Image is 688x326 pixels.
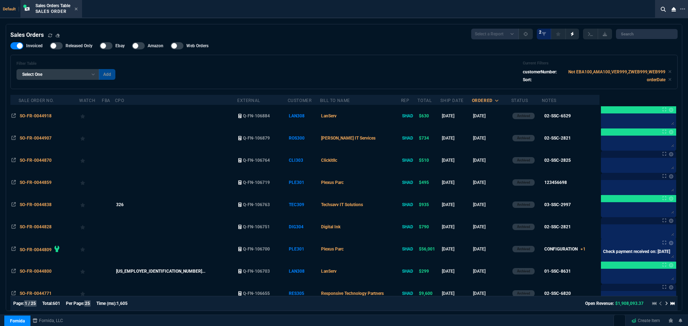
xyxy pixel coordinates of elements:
[517,291,530,296] p: Archived
[321,180,344,185] span: Plexus Parc
[53,301,60,306] span: 601
[321,202,363,207] span: Techsavv IT Solutions
[116,301,128,306] span: 1,605
[440,127,472,149] td: [DATE]
[80,266,101,276] div: Add to Watchlist
[472,216,511,238] td: [DATE]
[472,127,511,149] td: [DATE]
[11,180,16,185] nx-icon: Open In Opposite Panel
[80,288,101,298] div: Add to Watchlist
[401,238,418,260] td: SHAD
[11,224,16,229] nx-icon: Open In Opposite Panel
[116,201,236,208] nx-fornida-value: 326
[615,301,644,306] span: $1,908,093.37
[472,238,511,260] td: [DATE]
[20,224,52,229] span: SO-FR-0044828
[440,194,472,216] td: [DATE]
[288,260,320,282] td: LAN308
[288,282,320,305] td: RES305
[20,180,52,185] span: SO-FR-0044859
[35,9,70,14] p: Sales Order
[115,43,125,49] span: Ebay
[321,158,337,163] span: Clickitllc
[11,291,16,296] nx-icon: Open In Opposite Panel
[544,268,571,274] div: 01-SSC-8631
[10,31,44,39] h4: Sales Orders
[580,247,586,252] span: +1
[440,149,472,171] td: [DATE]
[517,268,530,274] p: Archived
[320,98,350,103] div: Bill To Name
[80,244,101,254] div: Add to Watchlist
[26,43,43,49] span: Invoiced
[288,171,320,194] td: PLE301
[148,43,163,49] span: Amazon
[669,5,679,14] nx-icon: Close Workbench
[417,171,440,194] td: $495
[417,149,440,171] td: $510
[523,77,532,83] p: Sort:
[20,247,52,252] span: SO-FR-0044809
[79,98,95,103] div: Watch
[288,127,320,149] td: ROS300
[35,3,70,8] span: Sales Orders Table
[629,315,663,326] a: Create Item
[517,113,530,119] p: Archived
[680,6,685,13] nx-icon: Open New Tab
[116,269,205,274] span: [US_EMPLOYER_IDENTIFICATION_NUMBER]...
[19,98,54,103] div: Sale Order No.
[80,200,101,210] div: Add to Watchlist
[75,6,78,12] nx-icon: Close Tab
[16,61,115,66] h6: Filter Table
[401,171,418,194] td: SHAD
[472,171,511,194] td: [DATE]
[401,105,418,127] td: SHAD
[321,269,336,274] span: LanServ
[544,224,571,230] div: 02-SSC-2821
[115,98,124,103] div: CPO
[401,149,418,171] td: SHAD
[237,98,260,103] div: External
[401,194,418,216] td: SHAD
[20,113,52,118] span: SO-FR-0044918
[288,98,312,103] div: Customer
[20,269,52,274] span: SO-FR-0044800
[511,98,528,103] div: Status
[517,224,530,230] p: Archived
[243,269,270,274] span: Q-FN-106703
[523,69,557,75] p: customerNumber:
[42,301,53,306] span: Total:
[186,43,209,49] span: Web Orders
[401,127,418,149] td: SHAD
[20,291,52,296] span: SO-FR-0044771
[539,29,541,35] span: 2
[523,61,672,66] h6: Current Filters
[24,300,37,307] span: 1 / 25
[20,202,52,207] span: SO-FR-0044838
[102,98,110,103] div: FBA
[243,291,270,296] span: Q-FN-106655
[321,136,376,141] span: [PERSON_NAME] IT Services
[472,282,511,305] td: [DATE]
[417,216,440,238] td: $790
[440,105,472,127] td: [DATE]
[66,301,84,306] span: Per Page:
[544,201,571,208] div: 03-SSC-2997
[401,98,410,103] div: Rep
[472,149,511,171] td: [DATE]
[472,98,493,103] div: ordered
[80,222,101,232] div: Add to Watchlist
[440,238,472,260] td: [DATE]
[321,224,340,229] span: Digital Ink
[80,111,101,121] div: Add to Watchlist
[11,136,16,141] nx-icon: Open In Opposite Panel
[11,247,16,252] nx-icon: Open In Opposite Panel
[288,149,320,171] td: CLI303
[417,98,431,103] div: Total
[417,194,440,216] td: $935
[288,105,320,127] td: LAN308
[401,216,418,238] td: SHAD
[544,290,571,297] div: 02-SSC-6820
[96,301,116,306] span: Time (ms):
[288,194,320,216] td: TEC309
